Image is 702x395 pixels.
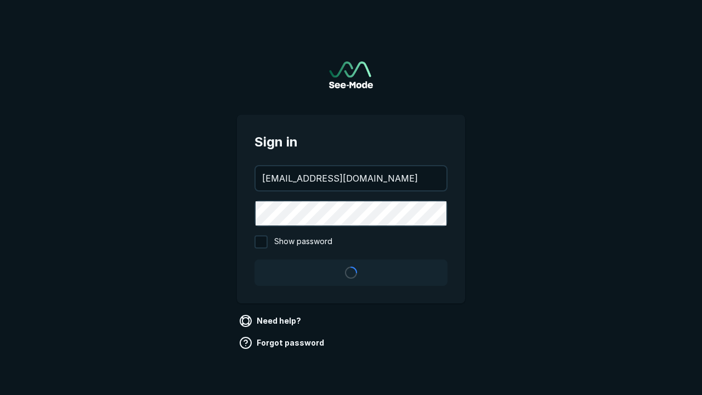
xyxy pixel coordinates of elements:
a: Forgot password [237,334,329,352]
input: your@email.com [256,166,446,190]
a: Go to sign in [329,61,373,88]
a: Need help? [237,312,305,330]
span: Sign in [254,132,448,152]
span: Show password [274,235,332,249]
img: See-Mode Logo [329,61,373,88]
